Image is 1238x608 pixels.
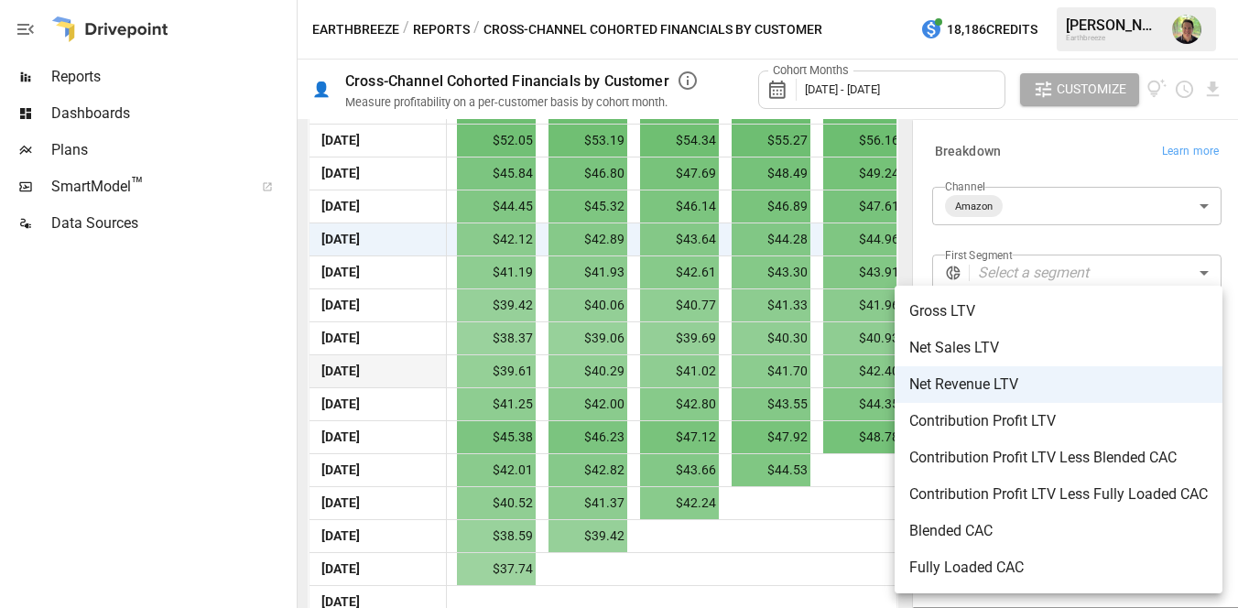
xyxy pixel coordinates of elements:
span: Contribution Profit LTV [909,410,1208,432]
span: Gross LTV [909,300,1208,322]
span: Fully Loaded CAC [909,557,1208,579]
span: Net Sales LTV [909,337,1208,359]
span: Contribution Profit LTV Less Fully Loaded CAC [909,483,1208,505]
span: Net Revenue LTV [909,374,1208,396]
span: Contribution Profit LTV Less Blended CAC [909,447,1208,469]
span: Blended CAC [909,520,1208,542]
